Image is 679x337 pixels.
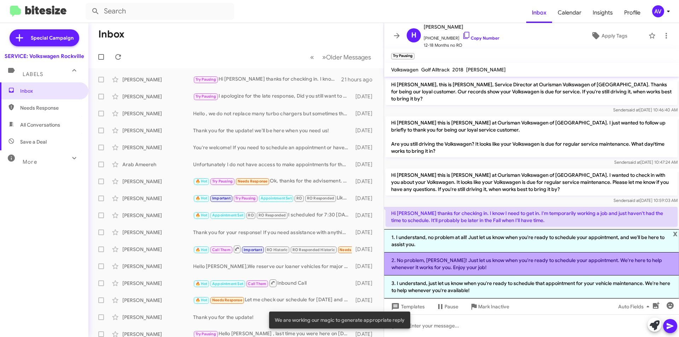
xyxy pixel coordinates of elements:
span: Appointment Set [212,281,243,286]
span: 🔥 Hot [196,248,208,252]
span: Try Pausing [196,332,216,336]
div: [DATE] [352,297,378,304]
div: Liked “Yes, you will receive a confirmation email or text…” [193,194,352,202]
div: Let me check our schedule for [DATE] and get back to you. Please hold on for a moment. [193,296,352,304]
li: 1. I understand, no problem at all! Just let us know when you're ready to schedule your appointme... [384,229,679,252]
div: [PERSON_NAME] [122,195,193,202]
div: [PERSON_NAME] [122,297,193,304]
button: AV [646,5,671,17]
li: 2. No problem, [PERSON_NAME]! Just let us know when you're ready to schedule your appointment. We... [384,252,679,275]
span: 🔥 Hot [196,281,208,286]
div: Inbound Call [193,279,352,287]
div: [DATE] [352,144,378,151]
div: [DATE] [352,93,378,100]
span: Appointment Set [261,196,292,201]
div: [DATE] [352,280,378,287]
div: [PERSON_NAME] [122,110,193,117]
div: [PERSON_NAME] [122,76,193,83]
span: RO [248,213,254,217]
div: [DATE] [352,178,378,185]
span: Call Them [248,281,266,286]
div: [PERSON_NAME] [122,212,193,219]
div: 21 hours ago [341,76,378,83]
span: Sender [DATE] 10:46:40 AM [613,107,678,112]
small: Try Pausing [391,53,414,59]
div: [PERSON_NAME] [122,127,193,134]
span: 🔥 Hot [196,298,208,302]
a: Profile [619,2,646,23]
span: RO Responded Historic [292,248,335,252]
button: Next [318,50,375,64]
span: Apply Tags [602,29,627,42]
span: Try Pausing [196,77,216,82]
p: Hi [PERSON_NAME] this is [PERSON_NAME] at Ourisman Volkswagen of [GEOGRAPHIC_DATA]. I just wanted... [385,116,678,157]
div: You're welcome! If you need to schedule an appointment or have any questions, just let me know! [193,144,352,151]
a: Copy Number [462,35,499,41]
span: RO Historic [267,248,288,252]
span: Older Messages [326,53,371,61]
span: Volkswagen [391,66,418,73]
span: 🔥 Hot [196,213,208,217]
div: Ok, thanks for the advisement. Do you still have the noon appt available for the service visit? [193,177,352,185]
span: H [411,30,417,41]
span: said at [628,159,640,165]
span: RO Responded [307,196,334,201]
a: Insights [587,2,619,23]
div: AV [652,5,664,17]
a: Inbox [526,2,552,23]
span: Appointment Set [212,213,243,217]
span: Try Pausing [235,196,256,201]
a: Special Campaign [10,29,79,46]
span: Sender [DATE] 10:59:03 AM [614,198,678,203]
span: Call Them [212,248,231,252]
div: [DATE] [352,212,378,219]
a: Calendar [552,2,587,23]
span: More [23,159,37,165]
div: Thank you for the update! we'll be here when you need us! [193,127,352,134]
button: Auto Fields [613,300,658,313]
div: [DATE] [352,195,378,202]
span: x [673,229,678,238]
span: 🔥 Hot [196,196,208,201]
button: Mark Inactive [464,300,515,313]
div: [PERSON_NAME] [122,263,193,270]
span: « [310,53,314,62]
div: [DATE] [352,110,378,117]
button: Apply Tags [573,29,645,42]
span: » [322,53,326,62]
span: Needs Response [20,104,80,111]
span: RO Responded [259,213,286,217]
div: [PERSON_NAME] [122,314,193,321]
div: [PERSON_NAME] [122,246,193,253]
button: Pause [430,300,464,313]
span: Try Pausing [212,179,233,184]
div: [PERSON_NAME] [122,280,193,287]
div: They already tell me they will call me when I can leave my car and have a loaner while they check... [193,245,352,254]
span: [PERSON_NAME] [424,23,499,31]
p: Hi [PERSON_NAME] this is [PERSON_NAME] at Ourisman Volkswagen of [GEOGRAPHIC_DATA]. I wanted to c... [385,169,678,196]
span: Needs Response [339,248,370,252]
span: 2018 [452,66,463,73]
span: Sender [DATE] 10:47:24 AM [614,159,678,165]
div: Unfortunately I do not have access to make appointments for that dealership, Only the one in [GEO... [193,161,352,168]
span: Inbox [20,87,80,94]
div: Hi [PERSON_NAME] thanks for checking in. I know I need to get in. I'm temporarily working a job a... [193,75,341,83]
span: Labels [23,71,43,77]
div: [DATE] [352,127,378,134]
div: [PERSON_NAME] [122,178,193,185]
p: Hi [PERSON_NAME] thanks for checking in. I know I need to get in. I'm temporarily working a job a... [385,207,678,227]
span: [DATE] 11:34:14 AM [385,229,421,234]
div: [PERSON_NAME] [122,229,193,236]
span: [PHONE_NUMBER] [424,31,499,42]
span: Mark Inactive [478,300,509,313]
span: We are working our magic to generate appropriate reply [275,316,405,324]
div: Hello [PERSON_NAME],We reserve our loaner vehicles for major services only, as availability is ve... [193,263,352,270]
span: Auto Fields [618,300,652,313]
div: [DATE] [352,229,378,236]
div: Hello , we do not replace many turbo chargers but sometimes these parts do fail and can be costly... [193,110,352,117]
span: Templates [390,300,425,313]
